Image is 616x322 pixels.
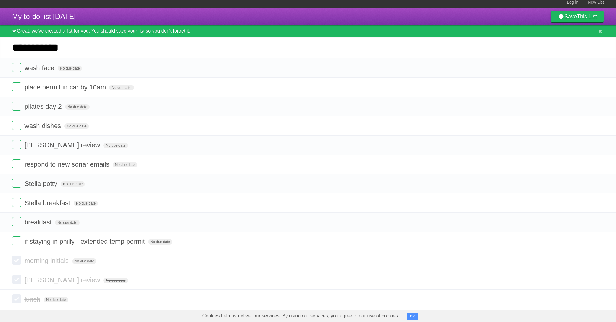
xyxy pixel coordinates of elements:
label: Done [12,63,21,72]
label: Done [12,294,21,303]
span: No due date [103,278,128,283]
label: Done [12,140,21,149]
a: SaveThis List [551,11,604,23]
b: This List [577,14,597,20]
span: Cookies help us deliver our services. By using our services, you agree to our use of cookies. [196,310,406,322]
span: My to-do list [DATE] [12,12,76,20]
label: Done [12,256,21,265]
span: No due date [103,143,128,148]
span: No due date [61,181,85,187]
span: wash face [24,64,56,72]
label: Done [12,82,21,91]
span: No due date [44,297,68,302]
span: No due date [148,239,172,245]
span: [PERSON_NAME] review [24,141,102,149]
span: place permit in car by 10am [24,83,107,91]
span: wash dishes [24,122,62,130]
label: Done [12,179,21,188]
label: Done [12,121,21,130]
label: Done [12,159,21,168]
button: OK [407,313,419,320]
span: No due date [109,85,134,90]
span: Stella potty [24,180,59,187]
label: Done [12,102,21,111]
span: if staying in philly - extended temp permit [24,238,146,245]
span: No due date [58,66,82,71]
span: Stella breakfast [24,199,72,207]
span: No due date [72,258,96,264]
span: No due date [55,220,80,225]
label: Done [12,198,21,207]
span: respond to new sonar emails [24,161,111,168]
label: Done [12,236,21,245]
span: breakfast [24,218,53,226]
span: No due date [113,162,137,167]
span: No due date [64,123,89,129]
span: lunch [24,295,42,303]
span: [PERSON_NAME] review [24,276,102,284]
span: No due date [65,104,90,110]
span: morning initials [24,257,70,264]
span: pilates day 2 [24,103,63,110]
label: Done [12,217,21,226]
label: Done [12,275,21,284]
span: No due date [74,201,98,206]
